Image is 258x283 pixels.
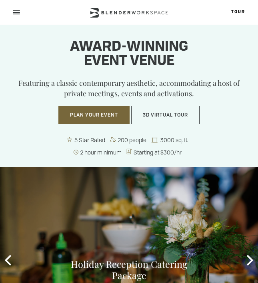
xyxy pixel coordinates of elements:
[80,148,123,156] span: 2 hour minimum
[131,106,200,124] button: 3D Virtual Tour
[133,148,183,156] span: Starting at $300/hr
[8,78,250,99] p: Featuring a classic contemporary aesthetic, accommodating a host of private meetings, events and ...
[74,136,107,144] span: 5 Star Rated
[71,258,187,281] a: Holiday Reception Catering Package
[8,40,250,69] h1: Award-winning event venue
[58,106,130,124] button: Plan Your Event
[117,136,148,144] span: 200 people
[160,136,190,144] span: 3000 sq. ft.
[231,10,245,14] a: Tour
[218,245,258,283] iframe: Chat Widget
